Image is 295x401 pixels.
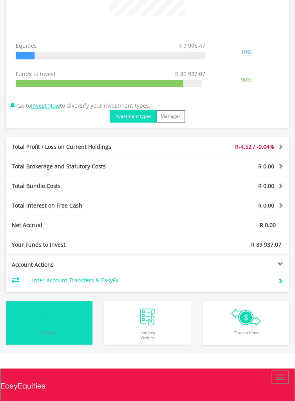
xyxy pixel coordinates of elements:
[140,309,155,325] img: pending_instructions-wht.png
[258,182,274,190] span: R 0.00
[106,325,189,345] span: Pending Orders
[6,163,171,170] div: Total Brokerage and Statutory Costs
[156,110,185,123] button: Manager
[31,102,60,109] a: Invest Now
[258,163,274,170] span: R 0.00
[104,301,191,345] button: PendingOrders
[258,202,274,209] span: R 0.00
[175,70,205,78] span: R 89 937.07
[6,241,148,249] div: Your Funds to Invest
[251,241,281,248] span: R 89 937.07
[8,325,90,345] span: Holdings
[32,275,268,286] td: Inter-account Transfers & EasyFx
[6,221,171,229] div: Net Accrual
[6,301,92,345] button: Holdings
[209,66,283,94] td: 90%
[260,221,276,229] span: R 0.00
[6,16,289,123] div: Go to to diversify your investment types.
[209,38,283,66] td: 10%
[6,143,171,151] div: Total Profit / Loss on Current Holdings
[6,202,171,210] div: Total Interest on Free Cash
[231,309,261,326] img: transactions-zar-wht.png
[110,110,156,123] button: Investment types
[41,309,58,325] img: holdings-wht.png
[16,70,56,78] span: Funds to Invest
[203,301,289,345] button: Transactions
[235,143,274,150] span: R-4.52 / -0.04%
[6,261,148,269] div: Account Actions
[6,182,171,190] div: Total Bundle Costs
[16,42,37,49] span: Equities
[205,326,287,345] span: Transactions
[178,42,205,50] span: R 9 995.47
